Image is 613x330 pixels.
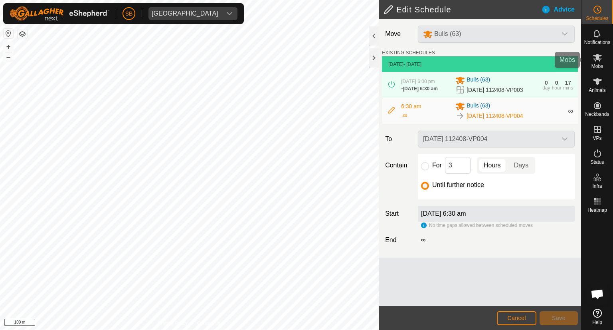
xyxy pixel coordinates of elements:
[382,209,415,219] label: Start
[552,315,566,321] span: Save
[432,162,442,169] label: For
[403,86,438,91] span: [DATE] 6:30 am
[591,64,603,69] span: Mobs
[382,26,415,43] label: Move
[221,7,237,20] div: dropdown trigger
[401,103,421,109] span: 6:30 am
[4,52,13,62] button: –
[585,112,609,117] span: Neckbands
[467,86,523,94] span: [DATE] 112408-VP003
[10,6,109,21] img: Gallagher Logo
[593,136,601,141] span: VPs
[497,311,536,325] button: Cancel
[388,62,403,67] span: [DATE]
[555,80,558,85] div: 0
[514,161,528,170] span: Days
[4,29,13,38] button: Reset Map
[125,10,133,18] span: SB
[197,320,221,327] a: Contact Us
[467,101,490,111] span: Bulls (63)
[592,184,602,189] span: Infra
[403,112,407,119] span: ∞
[384,5,541,14] h2: Edit Schedule
[421,210,466,217] label: [DATE] 6:30 am
[507,315,526,321] span: Cancel
[589,88,606,93] span: Animals
[382,161,415,170] label: Contain
[542,85,550,90] div: day
[568,107,573,115] span: ∞
[565,80,571,85] div: 17
[585,282,609,306] div: Open chat
[581,306,613,328] a: Help
[401,111,407,120] div: -
[403,62,421,67] span: - [DATE]
[382,235,415,245] label: End
[4,42,13,52] button: +
[401,85,438,92] div: -
[158,320,188,327] a: Privacy Policy
[540,311,578,325] button: Save
[590,160,604,165] span: Status
[18,29,27,39] button: Map Layers
[467,76,490,85] span: Bulls (63)
[545,80,548,85] div: 0
[587,208,607,213] span: Heatmap
[552,85,562,90] div: hour
[418,237,429,243] label: ∞
[592,320,602,325] span: Help
[484,161,501,170] span: Hours
[563,85,573,90] div: mins
[541,5,581,14] div: Advice
[586,16,608,21] span: Schedules
[584,40,610,45] span: Notifications
[455,111,465,121] img: To
[152,10,218,17] div: [GEOGRAPHIC_DATA]
[382,131,415,147] label: To
[148,7,221,20] span: Tangihanga station
[467,112,523,120] span: [DATE] 112408-VP004
[432,182,484,188] label: Until further notice
[401,79,435,84] span: [DATE] 6:00 pm
[429,223,533,228] span: No time gaps allowed between scheduled moves
[382,49,435,56] label: EXISTING SCHEDULES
